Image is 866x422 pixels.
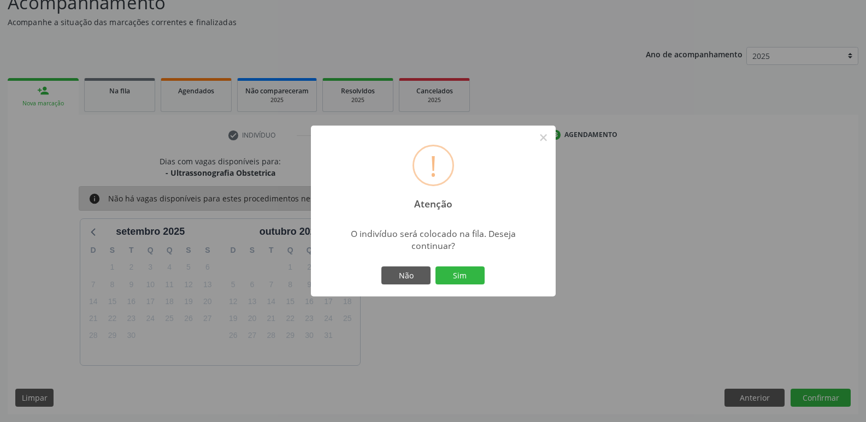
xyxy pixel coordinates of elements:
h2: Atenção [404,191,462,210]
div: O indivíduo será colocado na fila. Deseja continuar? [337,228,529,252]
button: Não [381,266,431,285]
div: ! [429,146,437,185]
button: Sim [435,266,485,285]
button: Close this dialog [534,128,553,147]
